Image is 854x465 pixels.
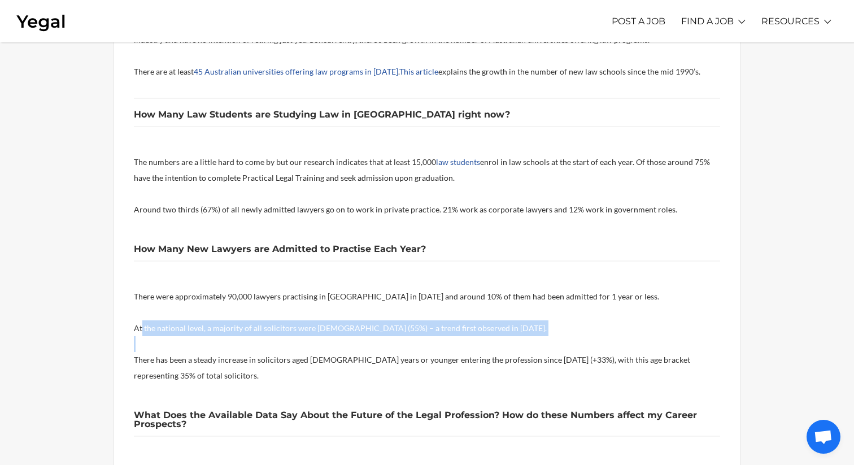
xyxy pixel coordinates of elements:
a: law students [436,157,480,167]
p: There were approximately 90,000 lawyers practising in [GEOGRAPHIC_DATA] in [DATE] and around 10% ... [134,289,720,305]
a: POST A JOB [612,6,665,37]
a: FIND A JOB [681,6,734,37]
div: Open chat [807,420,840,454]
a: RESOURCES [761,6,820,37]
p: The numbers are a little hard to come by but our research indicates that at least 15,000 enrol in... [134,154,720,186]
a: 45 Australian universities offering law programs in [DATE] [194,67,398,76]
b: How Many Law Students are Studying Law in [GEOGRAPHIC_DATA] right now? [134,109,510,120]
p: Around two thirds (67%) of all newly admitted lawyers go on to work in private practice. 21% work... [134,202,720,218]
p: There are at least . explains the growth in the number of new law schools since the mid 1990’s. [134,64,720,80]
b: How Many New Lawyers are Admitted to Practise Each Year? [134,244,426,254]
b: What Does the Available Data Say About the Future of the Legal Profession? How do these Numbers a... [134,410,697,429]
a: This article [399,67,438,76]
p: At the national level, a majority of all solicitors were [DEMOGRAPHIC_DATA] (55%) – a trend first... [134,320,720,336]
p: There has been a steady increase in solicitors aged [DEMOGRAPHIC_DATA] years or younger entering ... [134,352,720,384]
